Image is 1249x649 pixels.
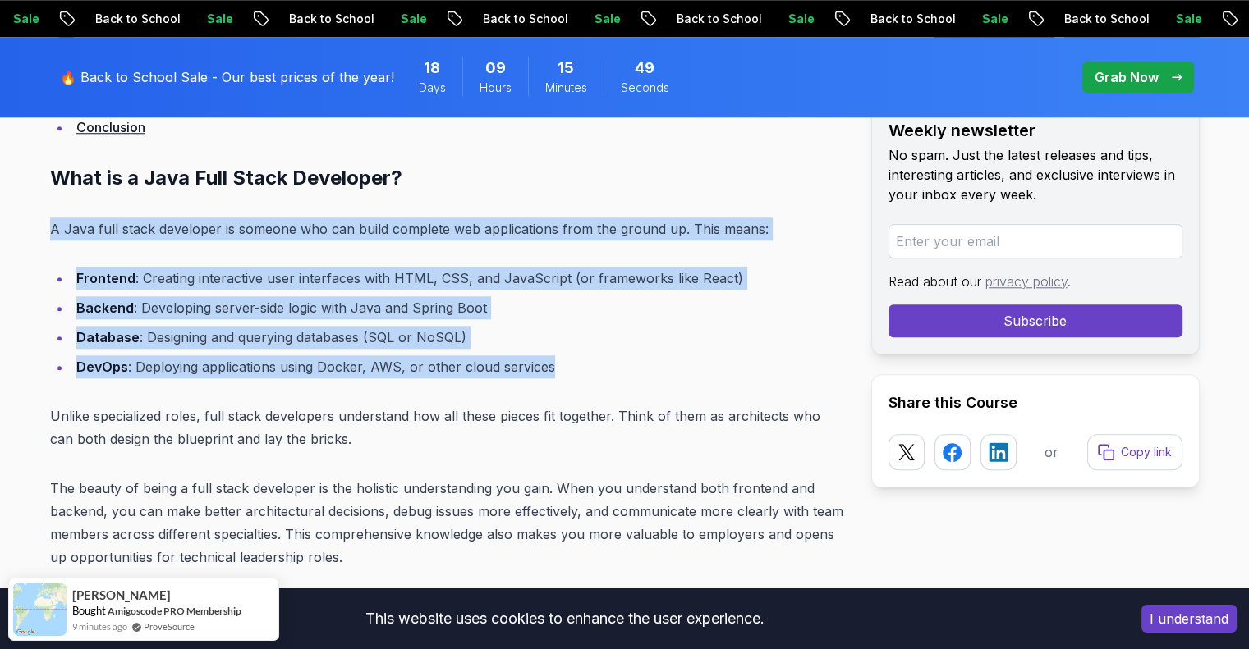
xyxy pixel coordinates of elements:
p: Back to School [857,11,969,27]
span: Minutes [545,80,587,96]
a: privacy policy [985,273,1068,290]
p: Sale [775,11,828,27]
a: Conclusion [76,119,145,135]
span: Seconds [621,80,669,96]
strong: Backend [76,299,134,316]
p: Sale [388,11,440,27]
img: provesource social proof notification image [13,583,67,636]
p: Back to School [1051,11,1163,27]
a: Amigoscode PRO Membership [108,605,241,617]
span: 49 Seconds [635,57,654,80]
strong: Database [76,329,140,345]
span: 9 minutes ago [72,619,127,633]
span: Hours [480,80,512,96]
span: 15 Minutes [558,57,574,80]
button: Copy link [1087,434,1182,470]
span: 18 Days [424,57,440,80]
h2: What is a Java Full Stack Developer? [50,165,845,191]
p: No spam. Just the latest releases and tips, interesting articles, and exclusive interviews in you... [889,145,1182,204]
p: Back to School [470,11,581,27]
span: Bought [72,604,106,617]
p: The beauty of being a full stack developer is the holistic understanding you gain. When you under... [50,477,845,569]
p: Unlike specialized roles, full stack developers understand how all these pieces fit together. Thi... [50,404,845,450]
span: 9 Hours [485,57,506,80]
p: Sale [581,11,634,27]
p: Read about our . [889,272,1182,291]
li: : Deploying applications using Docker, AWS, or other cloud services [71,355,845,378]
span: Days [419,80,446,96]
p: Back to School [82,11,194,27]
input: Enter your email [889,224,1182,258]
a: ProveSource [144,619,195,633]
span: [PERSON_NAME] [72,588,171,602]
button: Subscribe [889,304,1182,337]
p: Back to School [276,11,388,27]
p: A Java full stack developer is someone who can build complete web applications from the ground up... [50,217,845,240]
p: Sale [1163,11,1215,27]
div: This website uses cookies to enhance the user experience. [12,601,1117,637]
p: Back to School [664,11,775,27]
strong: DevOps [76,359,128,375]
h2: Weekly newsletter [889,119,1182,142]
p: Sale [969,11,1022,27]
li: : Creating interactive user interfaces with HTML, CSS, and JavaScript (or frameworks like React) [71,267,845,290]
button: Accept cookies [1141,605,1237,633]
p: Grab Now [1095,67,1159,87]
p: 🔥 Back to School Sale - Our best prices of the year! [60,67,394,87]
li: : Designing and querying databases (SQL or NoSQL) [71,326,845,349]
h2: Share this Course [889,391,1182,414]
p: or [1045,442,1058,462]
p: Sale [194,11,246,27]
strong: Frontend [76,270,135,286]
p: Copy link [1121,444,1172,460]
li: : Developing server-side logic with Java and Spring Boot [71,296,845,319]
